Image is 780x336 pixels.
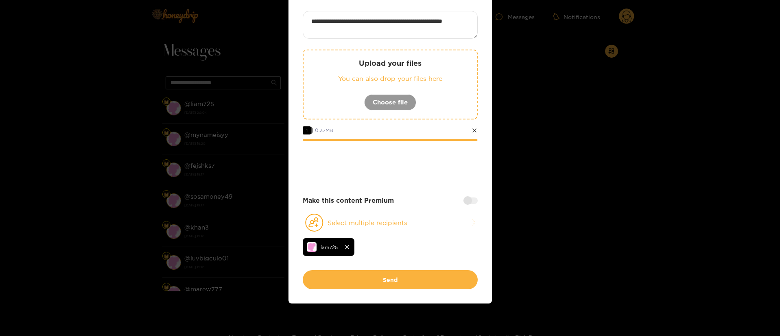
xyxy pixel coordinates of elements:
strong: Make this content Premium [303,196,394,205]
span: 1 [303,126,311,134]
span: liam725 [319,243,338,252]
p: You can also drop your files here [320,74,461,83]
img: no-avatar.png [307,242,317,252]
p: Upload your files [320,59,461,68]
span: 0.37 MB [315,128,333,133]
button: Send [303,270,478,289]
button: Select multiple recipients [303,213,478,232]
button: Choose file [364,94,416,111]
